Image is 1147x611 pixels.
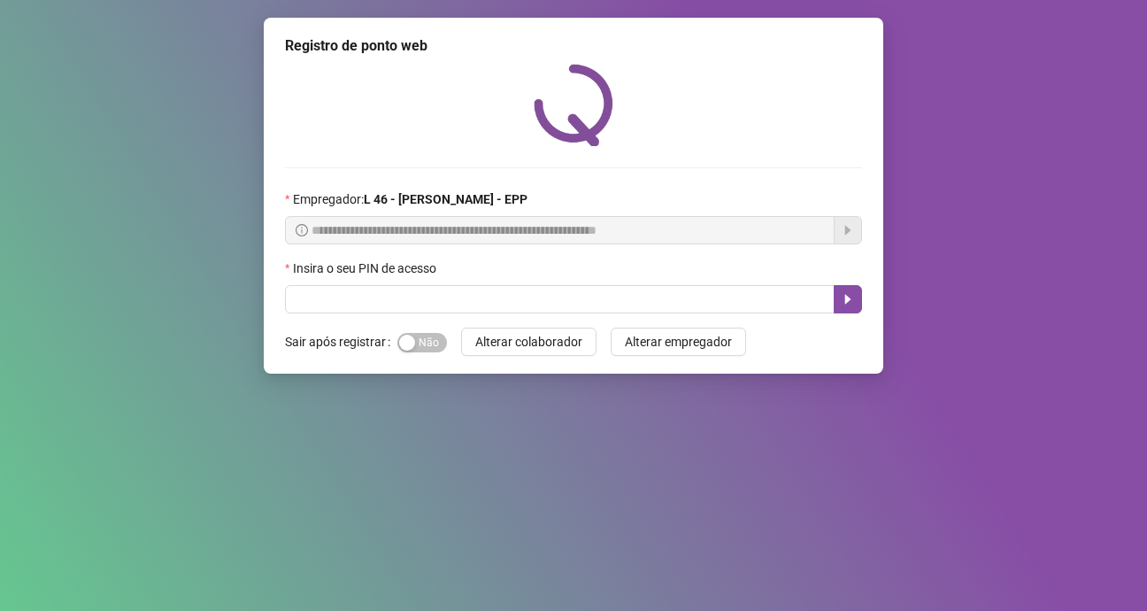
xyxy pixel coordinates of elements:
button: Alterar empregador [611,328,746,356]
span: Alterar colaborador [475,332,582,352]
strong: L 46 - [PERSON_NAME] - EPP [364,192,527,206]
label: Insira o seu PIN de acesso [285,259,448,278]
img: QRPoint [534,64,613,146]
div: Registro de ponto web [285,35,862,57]
button: Alterar colaborador [461,328,597,356]
span: caret-right [841,292,855,306]
span: Empregador : [293,189,527,209]
span: info-circle [296,224,308,236]
label: Sair após registrar [285,328,397,356]
span: Alterar empregador [625,332,732,352]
